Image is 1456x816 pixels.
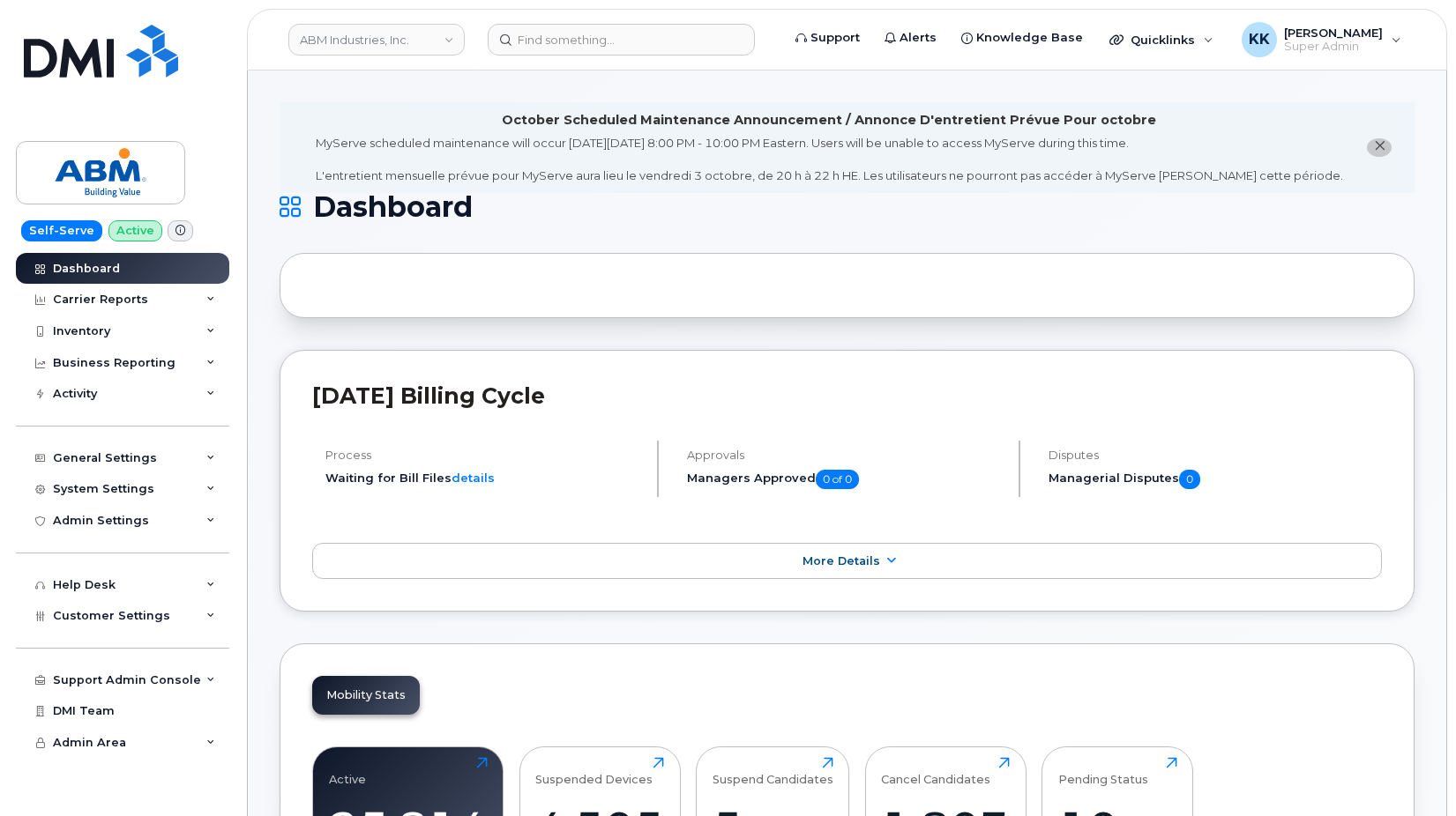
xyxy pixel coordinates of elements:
div: Suspend Candidates [713,757,833,786]
h5: Managerial Disputes [1049,470,1382,489]
li: Waiting for Bill Files [325,470,642,486]
span: 0 [1179,470,1200,489]
span: Dashboard [313,194,473,220]
div: MyServe scheduled maintenance will occur [DATE][DATE] 8:00 PM - 10:00 PM Eastern. Users will be u... [316,135,1343,184]
span: 0 of 0 [816,470,859,489]
div: Suspended Devices [535,757,653,786]
h2: [DATE] Billing Cycle [312,382,1382,409]
a: details [452,471,495,485]
span: More Details [803,554,880,567]
h4: Process [325,449,642,462]
div: Active [329,757,366,786]
h5: Managers Approved [687,470,1004,489]
div: October Scheduled Maintenance Announcement / Annonce D'entretient Prévue Pour octobre [502,111,1156,130]
h4: Disputes [1049,449,1382,462]
button: close notification [1367,138,1392,157]
div: Cancel Candidates [881,757,990,786]
div: Pending Status [1058,757,1148,786]
h4: Approvals [687,449,1004,462]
